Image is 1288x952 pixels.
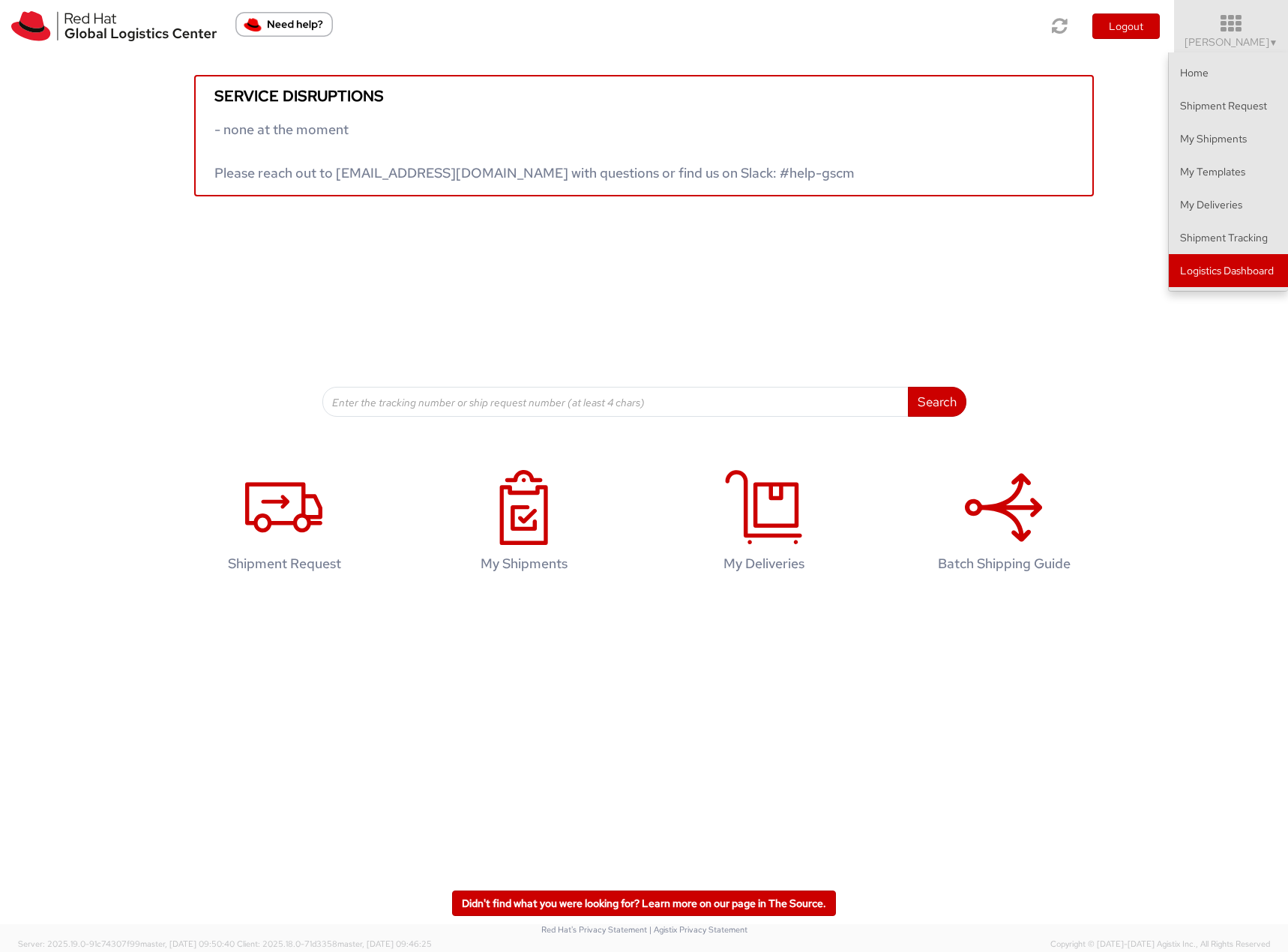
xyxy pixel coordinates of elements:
[187,556,381,571] h4: Shipment Request
[11,11,217,41] img: rh-logistics-00dfa346123c4ec078e1.svg
[649,924,747,935] a: | Agistix Privacy Statement
[322,387,909,417] input: Enter the tracking number or ship request number (at least 4 chars)
[1169,254,1288,287] a: Logistics Dashboard
[1169,89,1288,122] a: Shipment Request
[1185,35,1278,49] span: [PERSON_NAME]
[1169,155,1288,188] a: My Templates
[140,939,235,949] span: master, [DATE] 09:50:40
[194,75,1094,196] a: Service disruptions - none at the moment Please reach out to [EMAIL_ADDRESS][DOMAIN_NAME] with qu...
[172,454,397,594] a: Shipment Request
[1269,37,1278,49] span: ▼
[907,556,1101,571] h4: Batch Shipping Guide
[427,556,621,571] h4: My Shipments
[235,12,333,37] button: Need help?
[1092,13,1160,39] button: Logout
[1050,939,1270,951] span: Copyright © [DATE]-[DATE] Agistix Inc., All Rights Reserved
[541,924,647,935] a: Red Hat's Privacy Statement
[452,891,836,916] a: Didn't find what you were looking for? Learn more on our page in The Source.
[1169,221,1288,254] a: Shipment Tracking
[1169,122,1288,155] a: My Shipments
[214,88,1074,104] h5: Service disruptions
[1169,188,1288,221] a: My Deliveries
[908,387,966,417] button: Search
[412,454,637,594] a: My Shipments
[1169,56,1288,89] a: Home
[18,939,235,949] span: Server: 2025.19.0-91c74307f99
[891,454,1116,594] a: Batch Shipping Guide
[214,121,855,181] span: - none at the moment Please reach out to [EMAIL_ADDRESS][DOMAIN_NAME] with questions or find us o...
[337,939,432,949] span: master, [DATE] 09:46:25
[651,454,876,594] a: My Deliveries
[237,939,432,949] span: Client: 2025.18.0-71d3358
[667,556,861,571] h4: My Deliveries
